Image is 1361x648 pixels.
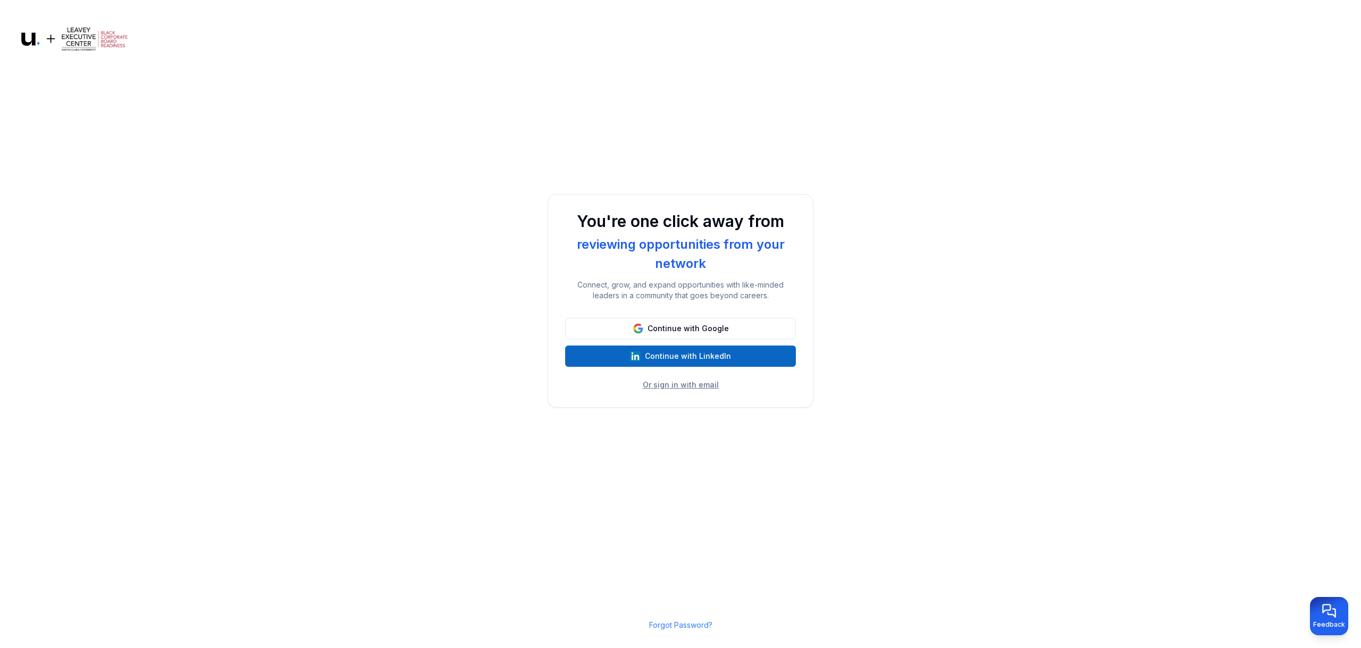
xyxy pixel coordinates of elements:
p: Connect, grow, and expand opportunities with like-minded leaders in a community that goes beyond ... [565,280,796,301]
a: Forgot Password? [649,620,712,629]
span: Feedback [1313,620,1345,629]
button: Continue with Google [565,318,796,339]
img: Logo [21,26,128,53]
button: Or sign in with email [643,380,719,390]
h1: You're one click away from [565,212,796,231]
div: reviewing opportunities from your network [565,235,796,273]
button: Continue with LinkedIn [565,346,796,367]
button: Provide feedback [1310,597,1348,635]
